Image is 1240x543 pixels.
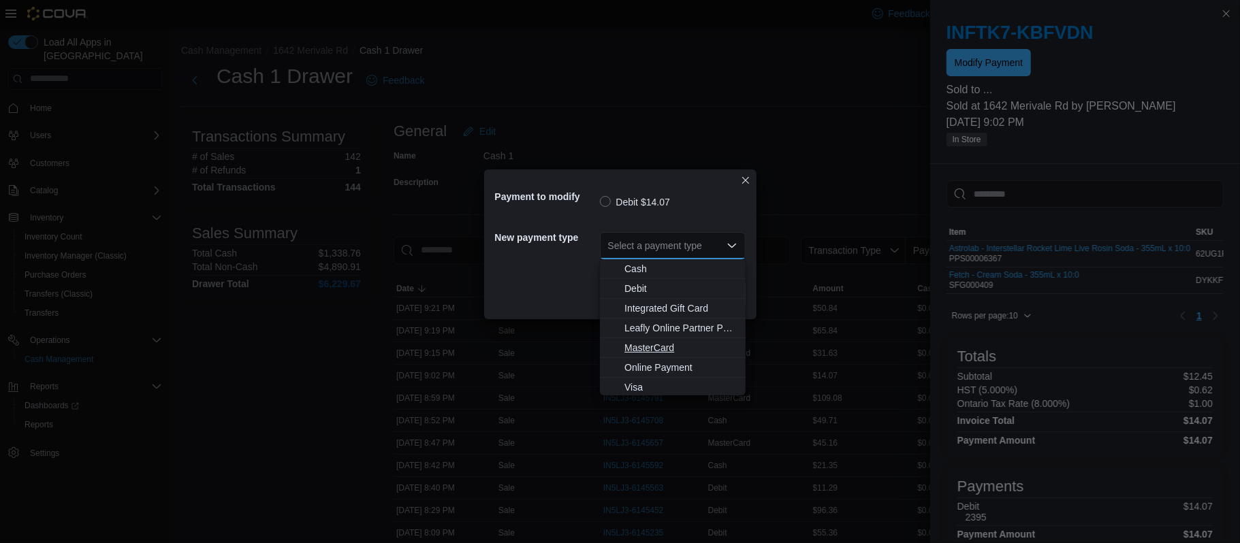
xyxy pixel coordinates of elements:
span: Leafly Online Partner Payment [624,321,737,335]
button: Online Payment [600,358,746,378]
h5: New payment type [495,224,597,251]
button: Debit [600,279,746,299]
button: Leafly Online Partner Payment [600,318,746,338]
label: Debit $14.07 [600,194,670,210]
button: Cash [600,259,746,279]
span: MasterCard [624,341,737,355]
input: Accessible screen reader label [608,237,609,254]
button: Integrated Gift Card [600,299,746,318]
span: Online Payment [624,361,737,374]
span: Debit [624,282,737,295]
button: Visa [600,378,746,397]
button: Closes this modal window [737,172,754,188]
span: Visa [624,380,737,394]
span: Integrated Gift Card [624,301,737,315]
span: Cash [624,262,737,276]
button: MasterCard [600,338,746,358]
button: Close list of options [727,240,737,251]
div: Choose from the following options [600,259,746,397]
h5: Payment to modify [495,183,597,210]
